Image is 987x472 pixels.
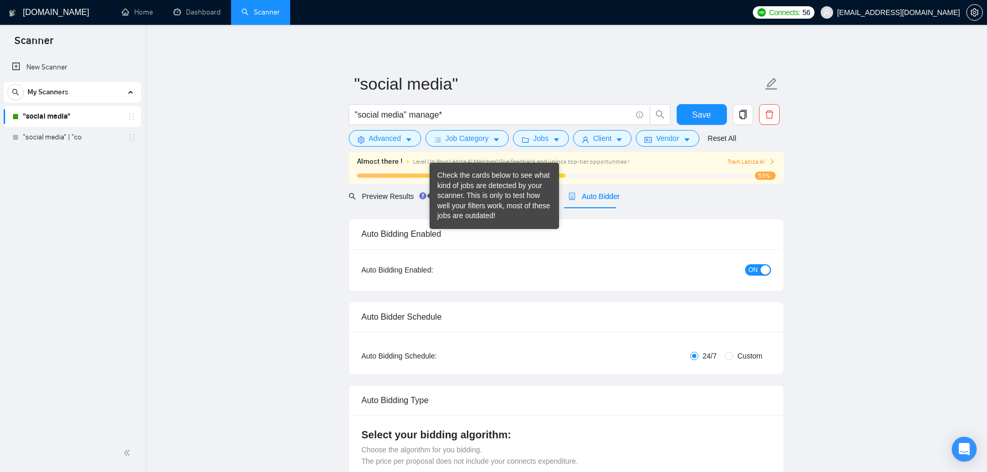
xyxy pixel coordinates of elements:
[4,82,141,148] li: My Scanners
[755,171,776,180] span: 53%
[650,104,670,125] button: search
[966,4,983,21] button: setting
[122,8,153,17] a: homeHome
[760,110,779,119] span: delete
[823,9,831,16] span: user
[362,350,498,362] div: Auto Bidding Schedule:
[573,130,632,147] button: userClientcaret-down
[493,136,500,144] span: caret-down
[349,192,423,201] span: Preview Results
[733,350,766,362] span: Custom
[749,264,758,276] span: ON
[413,158,630,165] span: Level Up Your Laziza AI Matches! Give feedback and unlock top-tier opportunities !
[425,130,509,147] button: barsJob Categorycaret-down
[418,191,427,201] div: Tooltip anchor
[7,84,24,101] button: search
[759,104,780,125] button: delete
[434,136,441,144] span: bars
[952,437,977,462] div: Open Intercom Messenger
[23,106,121,127] a: "social media"
[733,110,753,119] span: copy
[733,104,753,125] button: copy
[369,133,401,144] span: Advanced
[636,130,699,147] button: idcardVendorcaret-down
[582,136,589,144] span: user
[645,136,652,144] span: idcard
[568,192,620,201] span: Auto Bidder
[692,108,711,121] span: Save
[522,136,529,144] span: folder
[966,8,983,17] a: setting
[8,89,23,96] span: search
[533,133,549,144] span: Jobs
[765,77,778,91] span: edit
[123,448,134,458] span: double-left
[27,82,68,103] span: My Scanners
[9,5,16,21] img: logo
[405,136,412,144] span: caret-down
[362,219,771,249] div: Auto Bidding Enabled
[12,57,133,78] a: New Scanner
[616,136,623,144] span: caret-down
[553,136,560,144] span: caret-down
[708,133,736,144] a: Reset All
[636,111,643,118] span: info-circle
[362,446,578,465] span: Choose the algorithm for you bidding. The price per proposal does not include your connects expen...
[698,350,721,362] span: 24/7
[23,127,121,148] a: "social media" | "co
[683,136,691,144] span: caret-down
[446,133,489,144] span: Job Category
[769,7,800,18] span: Connects:
[656,133,679,144] span: Vendor
[769,159,775,165] span: right
[757,8,766,17] img: upwork-logo.png
[355,108,632,121] input: Search Freelance Jobs...
[362,264,498,276] div: Auto Bidding Enabled:
[593,133,612,144] span: Client
[362,385,771,415] div: Auto Bidding Type
[727,157,775,167] button: Train Laziza AI
[677,104,727,125] button: Save
[4,57,141,78] li: New Scanner
[803,7,810,18] span: 56
[241,8,280,17] a: searchScanner
[357,136,365,144] span: setting
[362,427,771,442] h4: Select your bidding algorithm:
[437,170,551,221] div: Check the cards below to see what kind of jobs are detected by your scanner. This is only to test...
[568,193,576,200] span: robot
[174,8,221,17] a: dashboardDashboard
[349,193,356,200] span: search
[513,130,569,147] button: folderJobscaret-down
[362,302,771,332] div: Auto Bidder Schedule
[650,110,670,119] span: search
[127,133,136,141] span: holder
[6,33,62,55] span: Scanner
[349,130,421,147] button: settingAdvancedcaret-down
[127,112,136,121] span: holder
[354,71,763,97] input: Scanner name...
[357,156,403,167] span: Almost there !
